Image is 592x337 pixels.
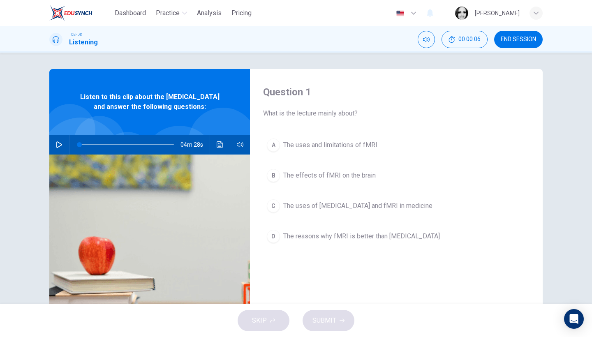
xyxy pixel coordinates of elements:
[267,230,280,243] div: D
[213,135,227,155] button: Click to see the audio transcription
[194,6,225,21] button: Analysis
[283,171,376,180] span: The effects of fMRI on the brain
[197,8,222,18] span: Analysis
[156,8,180,18] span: Practice
[263,85,530,99] h4: Question 1
[69,32,82,37] span: TOEFL®
[263,165,530,186] button: BThe effects of fMRI on the brain
[76,92,223,112] span: Listen to this clip about the [MEDICAL_DATA] and answer the following questions:
[263,196,530,216] button: CThe uses of [MEDICAL_DATA] and fMRI in medicine
[442,31,488,48] button: 00:00:06
[231,8,252,18] span: Pricing
[455,7,468,20] img: Profile picture
[395,10,405,16] img: en
[228,6,255,21] button: Pricing
[442,31,488,48] div: Hide
[115,8,146,18] span: Dashboard
[475,8,520,18] div: [PERSON_NAME]
[49,5,92,21] img: EduSynch logo
[49,5,111,21] a: EduSynch logo
[267,199,280,212] div: C
[501,36,536,43] span: END SESSION
[418,31,435,48] div: Mute
[111,6,149,21] button: Dashboard
[153,6,190,21] button: Practice
[267,169,280,182] div: B
[283,201,432,211] span: The uses of [MEDICAL_DATA] and fMRI in medicine
[267,138,280,152] div: A
[180,135,210,155] span: 04m 28s
[263,135,530,155] button: AThe uses and limitations of fMRI
[263,226,530,247] button: DThe reasons why fMRI is better than [MEDICAL_DATA]
[263,108,530,118] span: What is the lecture mainly about?
[458,36,481,43] span: 00:00:06
[564,309,584,329] div: Open Intercom Messenger
[494,31,543,48] button: END SESSION
[69,37,98,47] h1: Listening
[283,231,440,241] span: The reasons why fMRI is better than [MEDICAL_DATA]
[283,140,377,150] span: The uses and limitations of fMRI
